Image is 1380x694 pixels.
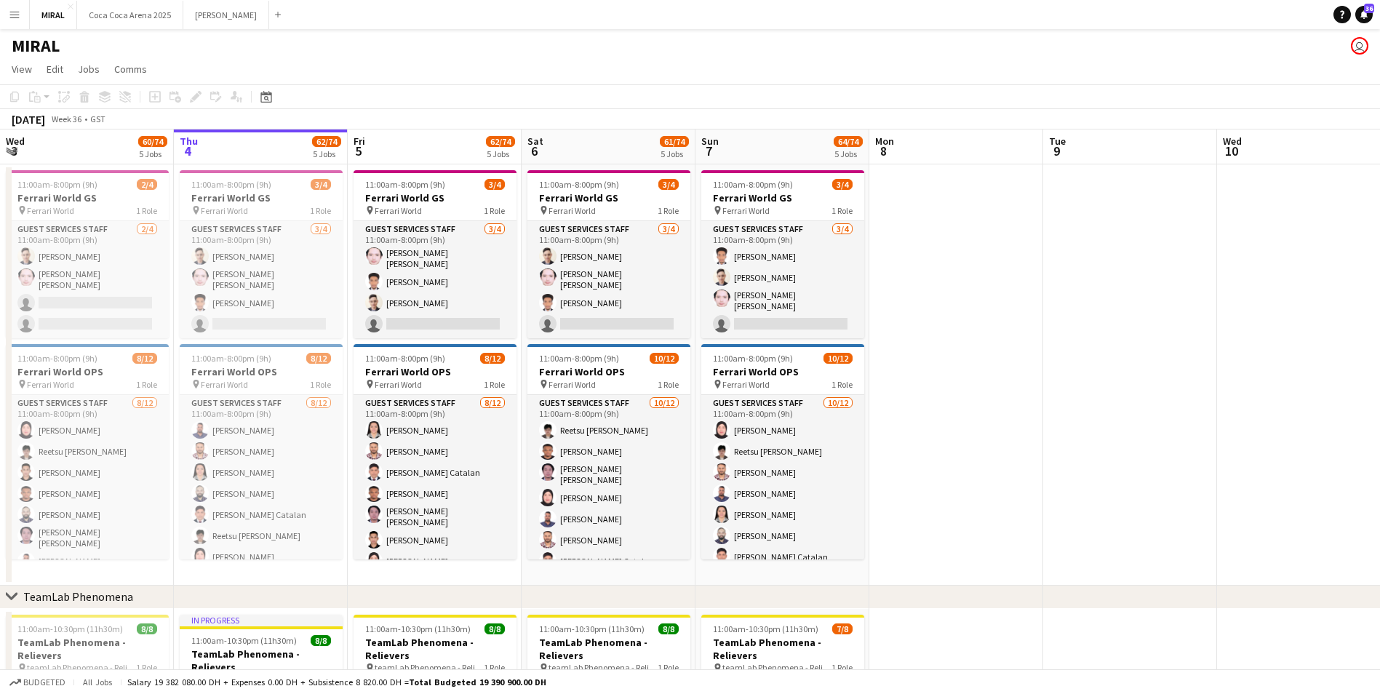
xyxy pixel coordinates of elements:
[549,379,596,390] span: Ferrari World
[701,395,864,681] app-card-role: Guest Services Staff10/1211:00am-8:00pm (9h)[PERSON_NAME]Reetsu [PERSON_NAME][PERSON_NAME][PERSON...
[6,170,169,338] app-job-card: 11:00am-8:00pm (9h)2/4Ferrari World GS Ferrari World1 RoleGuest Services Staff2/411:00am-8:00pm (...
[12,63,32,76] span: View
[6,221,169,338] app-card-role: Guest Services Staff2/411:00am-8:00pm (9h)[PERSON_NAME][PERSON_NAME] [PERSON_NAME]
[136,379,157,390] span: 1 Role
[701,191,864,204] h3: Ferrari World GS
[136,662,157,673] span: 1 Role
[354,221,516,338] app-card-role: Guest Services Staff3/411:00am-8:00pm (9h)[PERSON_NAME] [PERSON_NAME][PERSON_NAME][PERSON_NAME]
[1223,135,1242,148] span: Wed
[12,112,45,127] div: [DATE]
[832,623,853,634] span: 7/8
[27,379,74,390] span: Ferrari World
[137,179,157,190] span: 2/4
[180,647,343,674] h3: TeamLab Phenomena - Relievers
[722,379,770,390] span: Ferrari World
[539,179,619,190] span: 11:00am-8:00pm (9h)
[701,636,864,662] h3: TeamLab Phenomena - Relievers
[713,179,793,190] span: 11:00am-8:00pm (9h)
[660,136,689,147] span: 61/74
[365,623,471,634] span: 11:00am-10:30pm (11h30m)
[4,143,25,159] span: 3
[527,191,690,204] h3: Ferrari World GS
[6,365,169,378] h3: Ferrari World OPS
[78,63,100,76] span: Jobs
[30,1,77,29] button: MIRAL
[722,205,770,216] span: Ferrari World
[180,170,343,338] app-job-card: 11:00am-8:00pm (9h)3/4Ferrari World GS Ferrari World1 RoleGuest Services Staff3/411:00am-8:00pm (...
[306,353,331,364] span: 8/12
[17,179,97,190] span: 11:00am-8:00pm (9h)
[48,113,84,124] span: Week 36
[354,170,516,338] app-job-card: 11:00am-8:00pm (9h)3/4Ferrari World GS Ferrari World1 RoleGuest Services Staff3/411:00am-8:00pm (...
[6,191,169,204] h3: Ferrari World GS
[823,353,853,364] span: 10/12
[17,353,97,364] span: 11:00am-8:00pm (9h)
[201,205,248,216] span: Ferrari World
[484,662,505,673] span: 1 Role
[12,35,60,57] h1: MIRAL
[658,623,679,634] span: 8/8
[1221,143,1242,159] span: 10
[132,353,157,364] span: 8/12
[527,170,690,338] app-job-card: 11:00am-8:00pm (9h)3/4Ferrari World GS Ferrari World1 RoleGuest Services Staff3/411:00am-8:00pm (...
[701,135,719,148] span: Sun
[831,662,853,673] span: 1 Role
[311,179,331,190] span: 3/4
[722,662,831,673] span: teamLab Phenomena - Relievers
[180,615,343,626] div: In progress
[834,148,862,159] div: 5 Jobs
[180,344,343,559] app-job-card: 11:00am-8:00pm (9h)8/12Ferrari World OPS Ferrari World1 RoleGuest Services Staff8/1211:00am-8:00p...
[354,191,516,204] h3: Ferrari World GS
[354,395,516,681] app-card-role: Guest Services Staff8/1211:00am-8:00pm (9h)[PERSON_NAME][PERSON_NAME][PERSON_NAME] Catalan[PERSON...
[365,179,445,190] span: 11:00am-8:00pm (9h)
[191,179,271,190] span: 11:00am-8:00pm (9h)
[527,135,543,148] span: Sat
[180,365,343,378] h3: Ferrari World OPS
[701,344,864,559] app-job-card: 11:00am-8:00pm (9h)10/12Ferrari World OPS Ferrari World1 RoleGuest Services Staff10/1211:00am-8:0...
[17,623,123,634] span: 11:00am-10:30pm (11h30m)
[6,135,25,148] span: Wed
[713,353,793,364] span: 11:00am-8:00pm (9h)
[47,63,63,76] span: Edit
[127,677,546,687] div: Salary 19 382 080.00 DH + Expenses 0.00 DH + Subsistence 8 820.00 DH =
[527,365,690,378] h3: Ferrari World OPS
[191,353,271,364] span: 11:00am-8:00pm (9h)
[409,677,546,687] span: Total Budgeted 19 390 900.00 DH
[375,205,422,216] span: Ferrari World
[114,63,147,76] span: Comms
[178,143,198,159] span: 4
[873,143,894,159] span: 8
[6,60,38,79] a: View
[487,148,514,159] div: 5 Jobs
[80,677,115,687] span: All jobs
[180,135,198,148] span: Thu
[351,143,365,159] span: 5
[72,60,105,79] a: Jobs
[6,636,169,662] h3: TeamLab Phenomena - Relievers
[1049,135,1066,148] span: Tue
[375,662,484,673] span: teamLab Phenomena - Relievers
[701,221,864,338] app-card-role: Guest Services Staff3/411:00am-8:00pm (9h)[PERSON_NAME][PERSON_NAME][PERSON_NAME] [PERSON_NAME]
[311,635,331,646] span: 8/8
[354,344,516,559] div: 11:00am-8:00pm (9h)8/12Ferrari World OPS Ferrari World1 RoleGuest Services Staff8/1211:00am-8:00p...
[139,148,167,159] div: 5 Jobs
[701,170,864,338] app-job-card: 11:00am-8:00pm (9h)3/4Ferrari World GS Ferrari World1 RoleGuest Services Staff3/411:00am-8:00pm (...
[90,113,105,124] div: GST
[527,636,690,662] h3: TeamLab Phenomena - Relievers
[23,589,133,604] div: TeamLab Phenomena
[1364,4,1374,13] span: 36
[41,60,69,79] a: Edit
[180,221,343,338] app-card-role: Guest Services Staff3/411:00am-8:00pm (9h)[PERSON_NAME][PERSON_NAME] [PERSON_NAME][PERSON_NAME]
[6,395,169,681] app-card-role: Guest Services Staff8/1211:00am-8:00pm (9h)[PERSON_NAME]Reetsu [PERSON_NAME][PERSON_NAME][PERSON_...
[527,221,690,338] app-card-role: Guest Services Staff3/411:00am-8:00pm (9h)[PERSON_NAME][PERSON_NAME] [PERSON_NAME][PERSON_NAME]
[201,379,248,390] span: Ferrari World
[137,623,157,634] span: 8/8
[312,136,341,147] span: 62/74
[875,135,894,148] span: Mon
[136,205,157,216] span: 1 Role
